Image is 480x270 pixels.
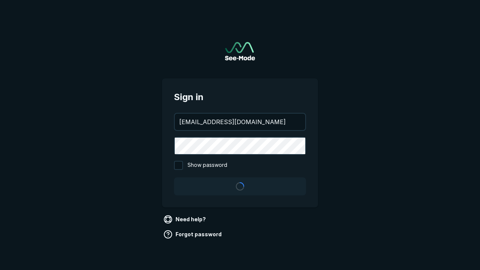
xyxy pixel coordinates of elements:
a: Need help? [162,213,209,225]
img: See-Mode Logo [225,42,255,60]
span: Sign in [174,90,306,104]
a: Go to sign in [225,42,255,60]
input: your@email.com [175,114,305,130]
a: Forgot password [162,228,225,240]
span: Show password [187,161,227,170]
